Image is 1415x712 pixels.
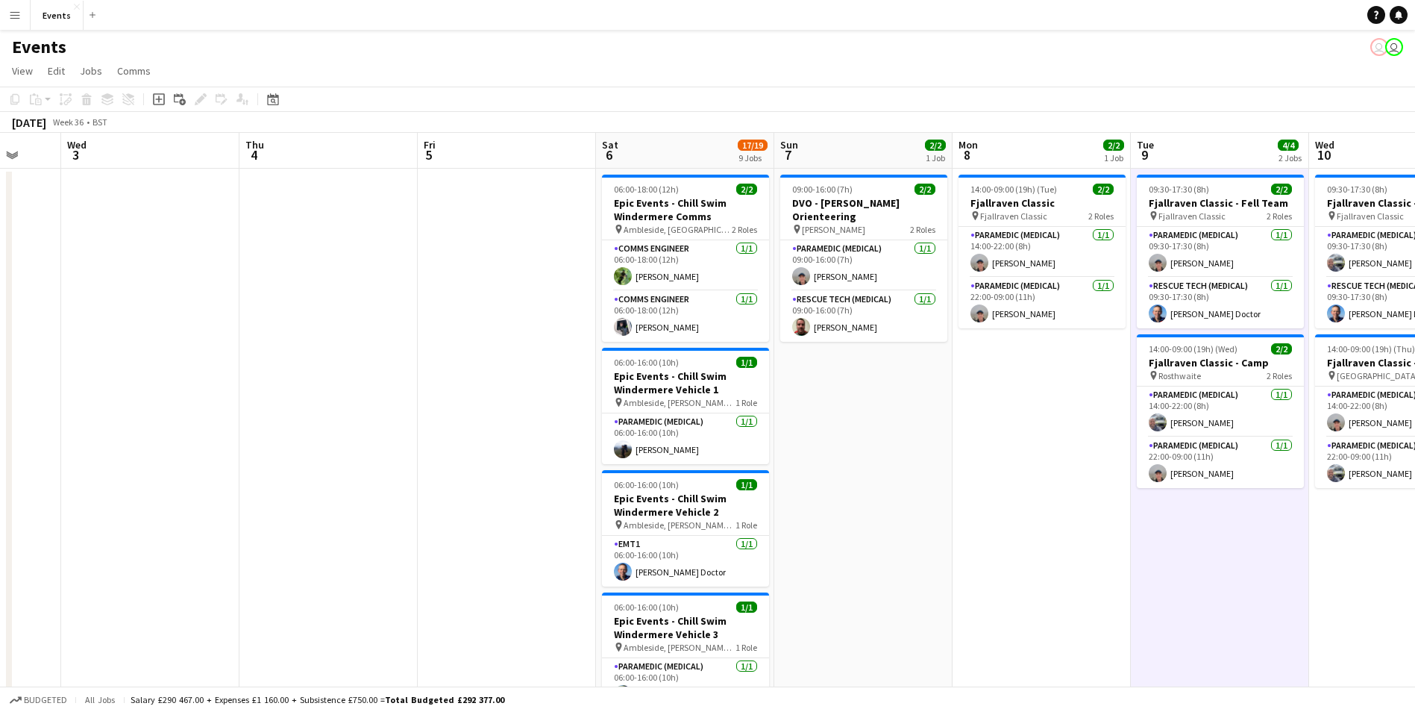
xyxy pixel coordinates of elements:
span: 06:00-16:00 (10h) [614,357,679,368]
app-job-card: 06:00-18:00 (12h)2/2Epic Events - Chill Swim Windermere Comms Ambleside, [GEOGRAPHIC_DATA]2 Roles... [602,175,769,342]
app-card-role: Paramedic (Medical)1/109:30-17:30 (8h)[PERSON_NAME] [1137,227,1304,278]
span: Wed [67,138,87,152]
span: 6 [600,146,618,163]
span: 1/1 [736,602,757,613]
app-job-card: 06:00-16:00 (10h)1/1Epic Events - Chill Swim Windermere Vehicle 1 Ambleside, [PERSON_NAME][GEOGRA... [602,348,769,464]
a: View [6,61,39,81]
app-card-role: Paramedic (Medical)1/106:00-16:00 (10h)[PERSON_NAME] [602,658,769,709]
div: 09:00-16:00 (7h)2/2DVO - [PERSON_NAME] Orienteering [PERSON_NAME]2 RolesParamedic (Medical)1/109:... [780,175,947,342]
span: 17/19 [738,140,768,151]
a: Edit [42,61,71,81]
a: Jobs [74,61,108,81]
span: View [12,64,33,78]
span: 5 [421,146,436,163]
span: 9 [1135,146,1154,163]
app-card-role: Rescue Tech (Medical)1/109:30-17:30 (8h)[PERSON_NAME] Doctor [1137,278,1304,328]
div: 9 Jobs [738,152,767,163]
span: Jobs [80,64,102,78]
span: 4 [243,146,264,163]
span: Total Budgeted £292 377.00 [385,694,504,705]
span: 8 [956,146,978,163]
span: Mon [959,138,978,152]
span: Edit [48,64,65,78]
div: BST [92,116,107,128]
span: Fri [424,138,436,152]
span: 3 [65,146,87,163]
h3: Epic Events - Chill Swim Windermere Vehicle 2 [602,492,769,519]
span: 2/2 [736,184,757,195]
h3: Fjallraven Classic [959,196,1126,210]
span: 2/2 [925,140,946,151]
span: 2/2 [1271,343,1292,355]
h3: Epic Events - Chill Swim Windermere Comms [602,196,769,223]
span: 2/2 [1103,140,1124,151]
span: 1/1 [736,479,757,490]
span: 2 Roles [1267,210,1292,222]
app-job-card: 14:00-09:00 (19h) (Tue)2/2Fjallraven Classic Fjallraven Classic2 RolesParamedic (Medical)1/114:00... [959,175,1126,328]
span: Comms [117,64,151,78]
app-job-card: 14:00-09:00 (19h) (Wed)2/2Fjallraven Classic - Camp Rosthwaite2 RolesParamedic (Medical)1/114:00-... [1137,334,1304,488]
h1: Events [12,36,66,58]
button: Budgeted [7,692,69,708]
span: 09:30-17:30 (8h) [1149,184,1209,195]
app-card-role: Rescue Tech (Medical)1/109:00-16:00 (7h)[PERSON_NAME] [780,291,947,342]
span: 2/2 [1093,184,1114,195]
span: Sun [780,138,798,152]
h3: Epic Events - Chill Swim Windermere Vehicle 1 [602,369,769,396]
app-card-role: Comms Engineer1/106:00-18:00 (12h)[PERSON_NAME] [602,291,769,342]
span: 2 Roles [910,224,935,235]
span: 1 Role [735,519,757,531]
app-card-role: Comms Engineer1/106:00-18:00 (12h)[PERSON_NAME] [602,240,769,291]
div: 2 Jobs [1278,152,1302,163]
app-job-card: 06:00-16:00 (10h)1/1Epic Events - Chill Swim Windermere Vehicle 3 Ambleside, [PERSON_NAME][GEOGRA... [602,593,769,709]
span: 09:30-17:30 (8h) [1327,184,1387,195]
h3: Fjallraven Classic - Fell Team [1137,196,1304,210]
a: Comms [111,61,157,81]
span: 1 Role [735,397,757,408]
span: Ambleside, [GEOGRAPHIC_DATA] [624,224,732,235]
span: Fjallraven Classic [1337,210,1404,222]
span: 2 Roles [1267,370,1292,381]
span: 14:00-09:00 (19h) (Wed) [1149,343,1237,355]
span: 10 [1313,146,1334,163]
div: 1 Job [1104,152,1123,163]
app-card-role: Paramedic (Medical)1/106:00-16:00 (10h)[PERSON_NAME] [602,413,769,464]
span: 06:00-18:00 (12h) [614,184,679,195]
span: Sat [602,138,618,152]
span: 06:00-16:00 (10h) [614,479,679,490]
span: Tue [1137,138,1154,152]
app-card-role: Paramedic (Medical)1/122:00-09:00 (11h)[PERSON_NAME] [1137,437,1304,488]
span: 2/2 [914,184,935,195]
span: Ambleside, [PERSON_NAME][GEOGRAPHIC_DATA] [624,642,735,653]
span: Week 36 [49,116,87,128]
app-card-role: EMT11/106:00-16:00 (10h)[PERSON_NAME] Doctor [602,536,769,587]
h3: DVO - [PERSON_NAME] Orienteering [780,196,947,223]
span: 1/1 [736,357,757,368]
span: 2/2 [1271,184,1292,195]
app-job-card: 06:00-16:00 (10h)1/1Epic Events - Chill Swim Windermere Vehicle 2 Ambleside, [PERSON_NAME][GEOGRA... [602,470,769,587]
app-user-avatar: Paul Wilmore [1385,38,1403,56]
span: 1 Role [735,642,757,653]
span: All jobs [82,694,118,705]
span: 09:00-16:00 (7h) [792,184,853,195]
app-card-role: Paramedic (Medical)1/114:00-22:00 (8h)[PERSON_NAME] [1137,387,1304,437]
span: Wed [1315,138,1334,152]
div: 1 Job [926,152,945,163]
h3: Fjallraven Classic - Camp [1137,356,1304,369]
span: Rosthwaite [1158,370,1201,381]
span: 2 Roles [732,224,757,235]
span: 14:00-09:00 (19h) (Tue) [970,184,1057,195]
span: 4/4 [1278,140,1299,151]
app-card-role: Paramedic (Medical)1/109:00-16:00 (7h)[PERSON_NAME] [780,240,947,291]
app-user-avatar: Paul Wilmore [1370,38,1388,56]
span: Fjallraven Classic [980,210,1047,222]
app-card-role: Paramedic (Medical)1/122:00-09:00 (11h)[PERSON_NAME] [959,278,1126,328]
span: 06:00-16:00 (10h) [614,602,679,613]
app-job-card: 09:30-17:30 (8h)2/2Fjallraven Classic - Fell Team Fjallraven Classic2 RolesParamedic (Medical)1/1... [1137,175,1304,328]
